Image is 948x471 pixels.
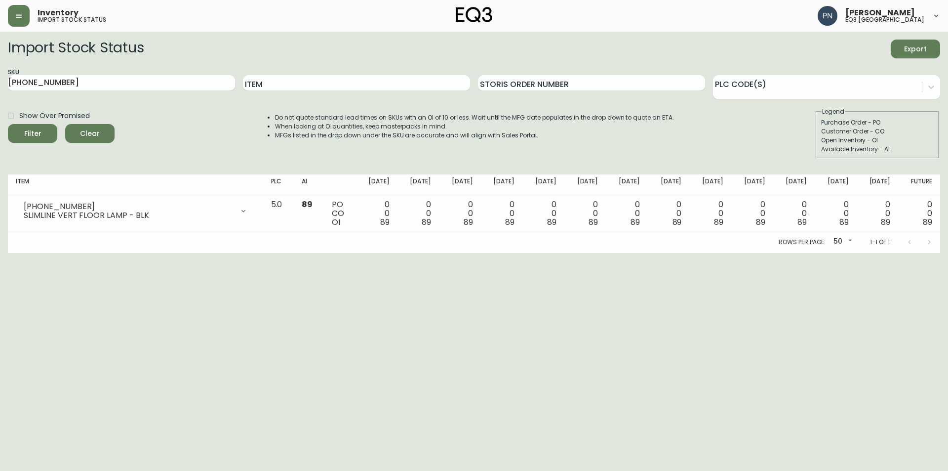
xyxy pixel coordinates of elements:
[294,174,324,196] th: AI
[857,174,899,196] th: [DATE]
[564,174,606,196] th: [DATE]
[275,113,674,122] li: Do not quote standard lead times on SKUs with an OI of 10 or less. Wait until the MFG date popula...
[547,216,556,228] span: 89
[8,124,57,143] button: Filter
[823,200,849,227] div: 0 0
[302,199,313,210] span: 89
[648,174,690,196] th: [DATE]
[773,174,815,196] th: [DATE]
[505,216,514,228] span: 89
[38,9,79,17] span: Inventory
[818,6,837,26] img: 496f1288aca128e282dab2021d4f4334
[24,202,234,211] div: [PHONE_NUMBER]
[522,174,564,196] th: [DATE]
[739,200,765,227] div: 0 0
[263,174,294,196] th: PLC
[829,234,854,250] div: 50
[906,200,932,227] div: 0 0
[689,174,731,196] th: [DATE]
[865,200,891,227] div: 0 0
[756,216,765,228] span: 89
[481,174,523,196] th: [DATE]
[263,196,294,231] td: 5.0
[614,200,640,227] div: 0 0
[606,174,648,196] th: [DATE]
[797,216,807,228] span: 89
[731,174,773,196] th: [DATE]
[815,174,857,196] th: [DATE]
[870,238,890,247] p: 1-1 of 1
[779,238,826,247] p: Rows per page:
[589,216,598,228] span: 89
[697,200,723,227] div: 0 0
[422,216,431,228] span: 89
[456,7,492,23] img: logo
[845,17,924,23] h5: eq3 [GEOGRAPHIC_DATA]
[332,200,348,227] div: PO CO
[891,40,940,58] button: Export
[821,145,934,154] div: Available Inventory - AI
[405,200,432,227] div: 0 0
[656,200,682,227] div: 0 0
[8,40,144,58] h2: Import Stock Status
[275,131,674,140] li: MFGs listed in the drop down under the SKU are accurate and will align with Sales Portal.
[38,17,106,23] h5: import stock status
[631,216,640,228] span: 89
[275,122,674,131] li: When looking at OI quantities, keep masterpacks in mind.
[898,174,940,196] th: Future
[821,127,934,136] div: Customer Order - CO
[923,216,932,228] span: 89
[19,111,90,121] span: Show Over Promised
[672,216,682,228] span: 89
[839,216,849,228] span: 89
[489,200,515,227] div: 0 0
[530,200,556,227] div: 0 0
[821,136,934,145] div: Open Inventory - OI
[65,124,115,143] button: Clear
[447,200,473,227] div: 0 0
[355,174,397,196] th: [DATE]
[24,211,234,220] div: SLIMLINE VERT FLOOR LAMP - BLK
[821,118,934,127] div: Purchase Order - PO
[464,216,473,228] span: 89
[781,200,807,227] div: 0 0
[572,200,598,227] div: 0 0
[16,200,255,222] div: [PHONE_NUMBER]SLIMLINE VERT FLOOR LAMP - BLK
[8,174,263,196] th: Item
[363,200,390,227] div: 0 0
[845,9,915,17] span: [PERSON_NAME]
[714,216,723,228] span: 89
[380,216,390,228] span: 89
[439,174,481,196] th: [DATE]
[73,128,107,140] span: Clear
[899,43,932,55] span: Export
[881,216,890,228] span: 89
[821,107,845,116] legend: Legend
[397,174,439,196] th: [DATE]
[332,216,340,228] span: OI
